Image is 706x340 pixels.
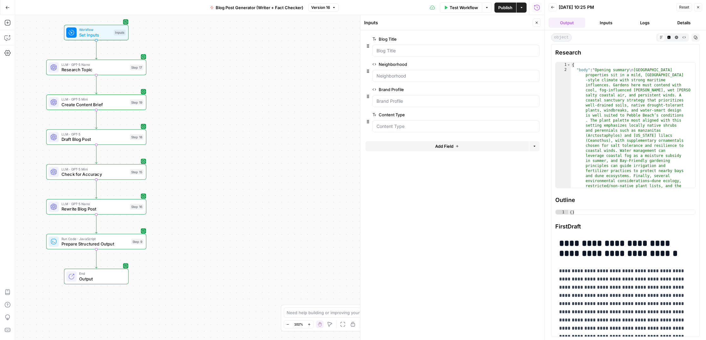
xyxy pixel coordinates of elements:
button: Blog Post Generator (Writer + Fact Checker) [206,3,307,13]
span: Publish [498,4,512,11]
span: object [551,33,572,42]
span: Rewrite Blog Post [61,206,127,212]
span: Reset [679,4,689,10]
div: Inputs [114,30,126,35]
span: FirstDraft [555,222,696,231]
input: Blog Title [376,48,535,54]
g: Edge from step_17 to step_19 [95,75,97,94]
div: LLM · GPT-5 MiniCreate Content BriefStep 19 [46,95,146,110]
span: Outline [555,196,696,205]
button: Test Workflow [440,3,482,13]
span: Check for Accuracy [61,171,127,177]
span: Test Workflow [450,4,478,11]
span: Create Content Brief [61,101,127,107]
span: Version 16 [311,5,330,10]
span: Output [79,275,123,282]
span: Run Code · JavaScript [61,236,129,241]
div: Step 16 [130,204,143,210]
div: Step 18 [130,134,143,140]
div: Step 19 [130,99,143,105]
span: Research Topic [61,66,127,73]
button: Details [666,18,702,28]
input: Brand Profile [376,98,535,104]
input: Content Type [376,123,535,130]
label: Neighborhood [372,61,504,67]
input: Neighborhood [376,73,535,79]
g: Edge from step_15 to step_16 [95,180,97,198]
button: Add Field [365,141,529,151]
span: LLM · GPT-5 Mini [61,166,127,171]
div: LLM · GPT-5 NanoRewrite Blog PostStep 16 [46,199,146,215]
span: Draft Blog Post [61,136,127,142]
span: LLM · GPT-5 Nano [61,201,127,206]
g: Edge from start to step_17 [95,40,97,59]
span: LLM · GPT-5 Mini [61,97,127,102]
div: 1 [556,62,571,67]
div: EndOutput [46,269,146,284]
div: WorkflowSet InputsInputs [46,25,146,40]
span: Set Inputs [79,32,111,38]
g: Edge from step_9 to end [95,249,97,268]
span: Add Field [435,143,453,149]
div: Step 9 [131,239,143,245]
g: Edge from step_19 to step_18 [95,110,97,129]
span: Workflow [79,27,111,32]
span: End [79,271,123,276]
span: Research [555,48,696,57]
button: Publish [494,3,516,13]
span: Toggle code folding, rows 1 through 16 [567,62,570,67]
div: LLM · GPT-5Draft Blog PostStep 18 [46,129,146,145]
span: LLM · GPT-5 [61,132,127,137]
div: Step 15 [130,169,143,175]
span: LLM · GPT-5 Nano [61,62,127,67]
button: Version 16 [308,3,339,12]
g: Edge from step_18 to step_15 [95,145,97,164]
label: Blog Title [372,36,504,42]
span: 102% [294,322,303,327]
div: LLM · GPT-5 MiniCheck for AccuracyStep 15 [46,164,146,180]
label: Content Type [372,112,504,118]
button: Inputs [588,18,624,28]
button: Logs [627,18,663,28]
label: Brand Profile [372,86,504,93]
div: Run Code · JavaScriptPrepare Structured OutputStep 9 [46,234,146,249]
div: 1 [556,210,569,215]
span: Blog Post Generator (Writer + Fact Checker) [216,4,303,11]
g: Edge from step_16 to step_9 [95,215,97,233]
button: Output [549,18,585,28]
button: Reset [676,3,692,11]
span: Prepare Structured Output [61,241,129,247]
div: Inputs [364,20,531,26]
div: LLM · GPT-5 NanoResearch TopicStep 17 [46,60,146,75]
div: Step 17 [130,65,143,70]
